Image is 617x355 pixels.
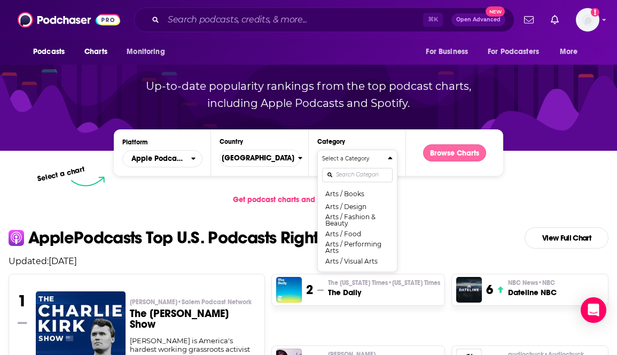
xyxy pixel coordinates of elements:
input: Search Categories... [322,168,393,182]
button: Countries [220,150,300,167]
img: The Daily [276,277,302,303]
a: Show notifications dropdown [520,11,538,29]
button: Categories [317,150,397,272]
h3: 1 [18,291,27,311]
span: Get podcast charts and rankings via API [233,195,373,204]
p: Podcast Charts & Rankings [105,7,512,77]
p: Up-to-date popularity rankings from the top podcast charts, including Apple Podcasts and Spotify. [125,78,493,112]
span: More [560,44,578,59]
h3: The Daily [328,287,440,298]
a: [PERSON_NAME]•Salem Podcast NetworkThe [PERSON_NAME] Show [130,298,256,336]
h2: Platforms [122,150,202,167]
span: [PERSON_NAME] [130,298,252,306]
button: Open AdvancedNew [451,13,505,26]
span: [GEOGRAPHIC_DATA] [213,149,298,167]
img: select arrow [71,176,105,187]
button: Arts / Fashion & Beauty [322,213,393,227]
div: Open Intercom Messenger [581,297,606,323]
p: NBC News • NBC [508,279,557,287]
img: User Profile [576,8,599,32]
div: Search podcasts, credits, & more... [134,7,514,32]
button: open menu [119,42,178,62]
button: open menu [26,42,79,62]
button: open menu [122,150,202,167]
span: ⌘ K [423,13,443,27]
p: The New York Times • New York Times [328,279,440,287]
p: Select a chart [37,165,86,183]
h3: 2 [306,282,313,298]
button: Arts / Books [322,187,393,200]
span: Open Advanced [456,17,501,22]
span: The [US_STATE] Times [328,279,440,287]
a: Show notifications dropdown [546,11,563,29]
button: open menu [418,42,481,62]
span: Logged in as dw2216 [576,8,599,32]
h3: 6 [486,282,493,298]
button: open menu [552,42,591,62]
button: Arts / Food [322,227,393,240]
span: Charts [84,44,107,59]
img: Podchaser - Follow, Share and Rate Podcasts [18,10,120,30]
a: Charts [77,42,114,62]
a: NBC News•NBCDateline NBC [508,279,557,298]
button: open menu [481,42,554,62]
input: Search podcasts, credits, & more... [163,11,423,28]
span: For Podcasters [488,44,539,59]
span: • Salem Podcast Network [177,298,252,306]
span: • NBC [538,279,555,287]
h3: The [PERSON_NAME] Show [130,308,256,330]
img: apple Icon [9,230,24,245]
button: Arts / Performing Arts [322,240,393,254]
span: NBC News [508,279,555,287]
a: Get podcast charts and rankings via API [224,187,393,213]
h3: Dateline NBC [508,287,557,298]
button: Arts / Visual Arts [322,254,393,267]
a: View Full Chart [525,227,608,249]
p: Apple Podcasts Top U.S. Podcasts Right Now [28,229,356,246]
p: Charlie Kirk • Salem Podcast Network [130,298,256,306]
span: For Business [426,44,468,59]
button: Browse Charts [423,144,486,161]
h4: Select a Category [322,156,384,161]
span: • [US_STATE] Times [388,279,440,287]
span: Apple Podcasts [131,155,185,163]
svg: Add a profile image [591,8,599,17]
a: The [US_STATE] Times•[US_STATE] TimesThe Daily [328,279,440,298]
img: Dateline NBC [456,277,482,303]
span: New [486,6,505,17]
button: Show profile menu [576,8,599,32]
span: Podcasts [33,44,65,59]
button: Arts / Design [322,200,393,213]
span: Monitoring [127,44,165,59]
